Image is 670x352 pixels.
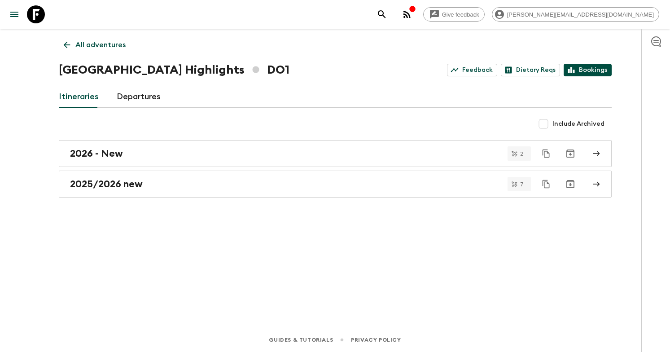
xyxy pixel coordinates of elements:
[75,40,126,50] p: All adventures
[5,5,23,23] button: menu
[117,86,161,108] a: Departures
[561,175,579,193] button: Archive
[447,64,497,76] a: Feedback
[59,36,131,54] a: All adventures
[502,11,659,18] span: [PERSON_NAME][EMAIL_ADDRESS][DOMAIN_NAME]
[538,145,554,162] button: Duplicate
[59,140,612,167] a: 2026 - New
[373,5,391,23] button: search adventures
[538,176,554,192] button: Duplicate
[351,335,401,345] a: Privacy Policy
[515,151,529,157] span: 2
[59,61,289,79] h1: [GEOGRAPHIC_DATA] Highlights DO1
[269,335,333,345] a: Guides & Tutorials
[492,7,659,22] div: [PERSON_NAME][EMAIL_ADDRESS][DOMAIN_NAME]
[70,148,123,159] h2: 2026 - New
[564,64,612,76] a: Bookings
[423,7,485,22] a: Give feedback
[437,11,484,18] span: Give feedback
[561,145,579,163] button: Archive
[70,178,143,190] h2: 2025/2026 new
[515,181,529,187] span: 7
[59,86,99,108] a: Itineraries
[552,119,604,128] span: Include Archived
[59,171,612,198] a: 2025/2026 new
[501,64,560,76] a: Dietary Reqs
